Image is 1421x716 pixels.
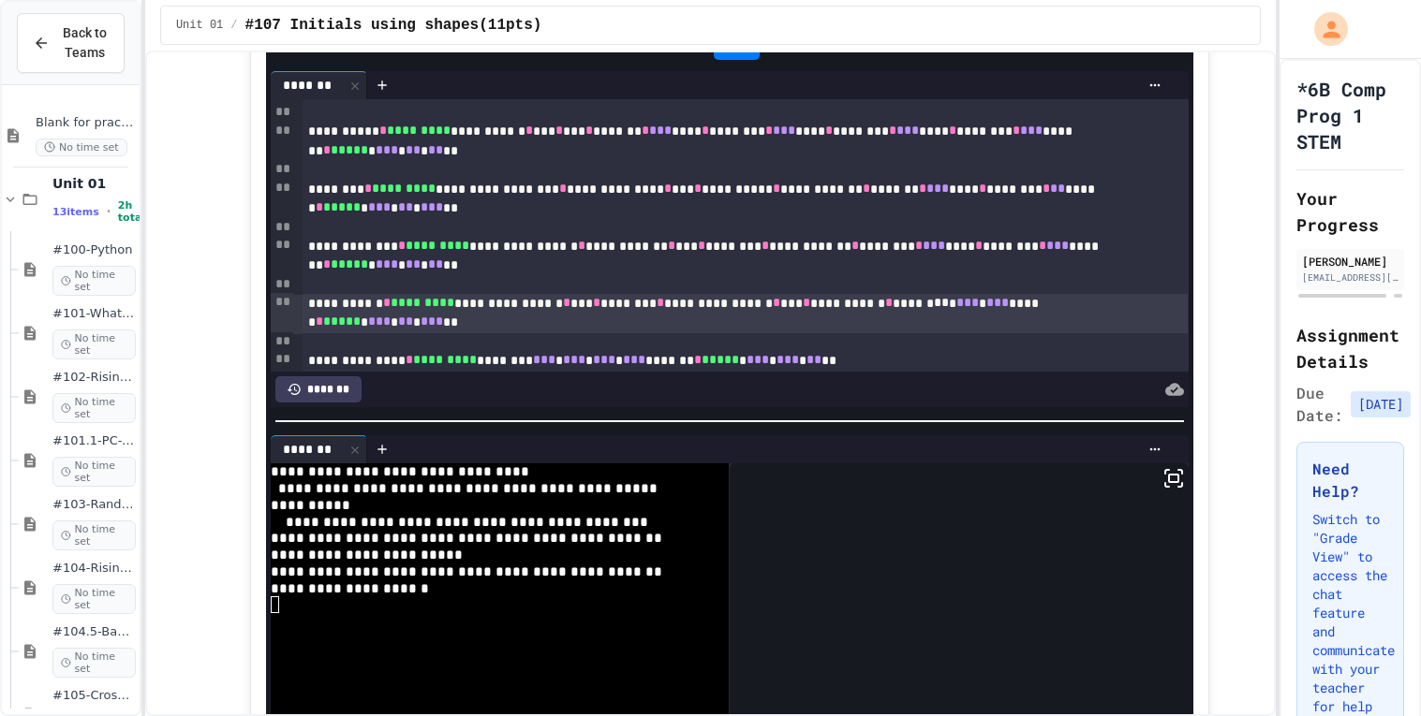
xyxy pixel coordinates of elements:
span: Unit 01 [52,175,136,192]
span: #107 Initials using shapes(11pts) [245,14,542,37]
span: No time set [52,329,136,359]
span: 13 items [52,206,99,218]
span: 2h total [118,199,145,224]
span: No time set [52,648,136,678]
span: #105-Cross Box [52,688,136,704]
span: Blank for practice [36,115,136,131]
span: #100-Python [52,242,136,258]
span: No time set [52,266,136,296]
span: #101-What's This ?? [52,306,136,322]
span: Due Date: [1296,382,1343,427]
span: / [230,18,237,33]
div: [PERSON_NAME] [1302,253,1399,270]
span: [DATE] [1351,391,1411,417]
span: No time set [52,393,136,423]
span: • [107,204,111,219]
span: #104.5-Basic Graphics Review [52,624,136,640]
span: #104-Rising Sun Plus [52,561,136,577]
div: My Account [1295,7,1353,51]
span: #103-Random Box [52,497,136,513]
div: [EMAIL_ADDRESS][DOMAIN_NAME] [1302,270,1399,285]
span: Unit 01 [176,18,223,33]
h3: Need Help? [1312,458,1388,503]
h2: Your Progress [1296,185,1404,238]
span: #102-Rising Sun [52,370,136,386]
h1: *6B Comp Prog 1 STEM [1296,76,1404,154]
span: No time set [36,139,127,156]
span: Back to Teams [61,23,109,63]
span: No time set [52,584,136,614]
span: No time set [52,520,136,550]
button: Back to Teams [17,13,125,73]
span: #101.1-PC-Where am I? [52,433,136,449]
span: No time set [52,457,136,487]
h2: Assignment Details [1296,322,1404,374]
